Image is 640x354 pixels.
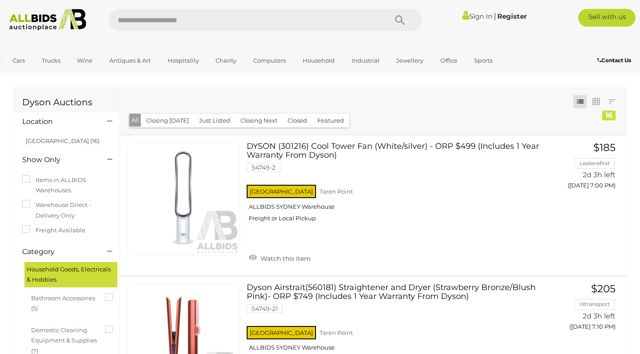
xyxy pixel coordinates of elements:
[141,114,194,127] button: Closing [DATE]
[297,53,340,68] a: Household
[235,114,283,127] button: Closing Next
[5,9,91,31] img: Allbids.com.au
[346,53,385,68] a: Industrial
[591,282,616,295] span: $205
[24,262,117,287] div: Household Goods, Electricals & Hobbies
[468,53,498,68] a: Sports
[22,97,111,107] h1: Dyson Auctions
[494,11,496,21] span: |
[194,114,236,127] button: Just Listed
[22,175,111,196] label: Items in ALLBIDS Warehouses
[597,56,633,65] a: Contact Us
[129,114,141,127] button: All
[26,137,100,144] a: [GEOGRAPHIC_DATA] (16)
[253,142,536,229] a: DYSON (301216) Cool Tower Fan (White/silver) - ORP $499 (Includes 1 Year Warranty From Dyson) 547...
[36,53,66,68] a: Trucks
[247,251,313,264] a: Watch this item
[549,142,618,194] a: $185 Leslierefirst 2d 3h left ([DATE] 7:00 PM)
[390,53,429,68] a: Jewellery
[31,291,98,314] span: Bathroom Accessories (5)
[602,111,616,120] div: 16
[378,9,422,31] button: Search
[162,53,205,68] a: Hospitality
[312,114,349,127] button: Featured
[22,200,111,221] label: Warehouse Direct - Delivery Only
[22,118,94,126] h4: Location
[549,283,618,335] a: $205 nltransport 2d 3h left ([DATE] 7:10 PM)
[22,248,94,256] h4: Category
[7,53,31,68] a: Cars
[22,225,85,235] label: Freight Available
[248,53,292,68] a: Computers
[7,68,81,83] a: [GEOGRAPHIC_DATA]
[435,53,463,68] a: Office
[593,141,616,154] span: $185
[282,114,312,127] button: Closed
[104,53,156,68] a: Antiques & Art
[258,255,311,263] span: Watch this item
[22,156,94,164] h4: Show Only
[578,9,636,27] a: Sell with us
[462,12,492,20] a: Sign In
[497,12,527,20] a: Register
[71,53,98,68] a: Wine
[210,53,242,68] a: Charity
[597,57,631,64] b: Contact Us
